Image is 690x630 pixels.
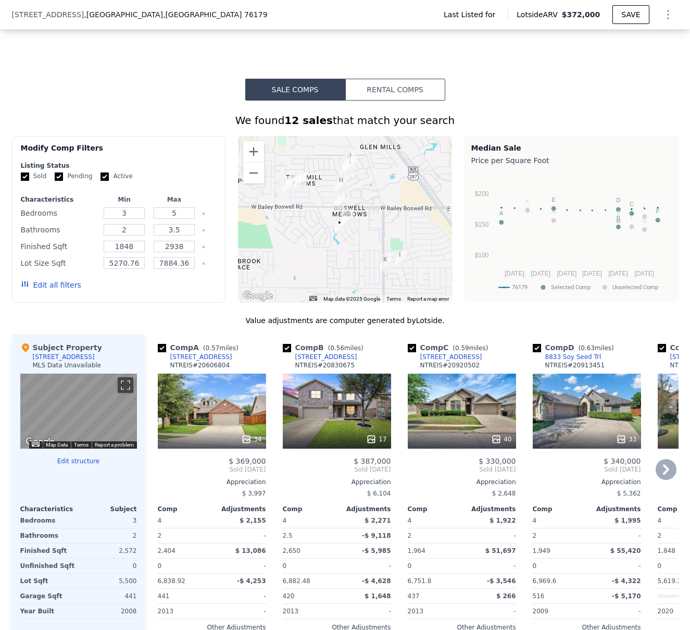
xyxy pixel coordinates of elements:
[21,172,29,181] input: Sold
[158,342,243,353] div: Comp A
[55,172,92,181] label: Pending
[229,457,266,465] span: $ 369,000
[283,562,287,570] span: 0
[474,221,488,228] text: $150
[81,574,137,588] div: 5,500
[290,174,302,191] div: 5312 Molasses Dr
[545,361,605,369] div: NTREIS # 20913451
[158,478,266,486] div: Appreciation
[296,171,307,189] div: 5305 Threshing Dr
[525,198,530,204] text: K
[408,505,462,513] div: Comp
[84,9,267,20] span: , [GEOGRAPHIC_DATA]
[581,344,595,352] span: 0.63
[20,374,137,449] div: Map
[533,342,618,353] div: Comp D
[20,559,77,573] div: Unfinished Sqft
[551,196,555,203] text: E
[533,604,585,619] div: 2009
[283,353,357,361] a: [STREET_ADDRESS]
[12,113,679,128] div: We found that match your search
[533,528,585,543] div: 2
[407,296,449,302] a: Report a map error
[408,342,493,353] div: Comp C
[199,344,243,352] span: ( miles)
[408,528,460,543] div: 2
[587,505,641,513] div: Adjustments
[202,245,206,249] button: Clear
[505,270,524,277] text: [DATE]
[408,517,412,524] span: 4
[444,9,499,20] span: Last Listed for
[345,79,445,101] button: Rental Comps
[629,201,633,207] text: C
[170,353,232,361] div: [STREET_ADDRESS]
[101,172,109,181] input: Active
[21,280,81,290] button: Edit all filters
[656,208,659,214] text: F
[20,374,137,449] div: Street View
[408,478,516,486] div: Appreciation
[283,528,335,543] div: 2.5
[158,517,162,524] span: 4
[214,589,266,603] div: -
[284,114,333,127] strong: 12 sales
[487,577,516,585] span: -$ 3,546
[533,353,601,361] a: 8833 Soy Seed Trl
[245,79,345,101] button: Sale Comps
[21,162,217,170] div: Listing Status
[533,478,641,486] div: Appreciation
[365,592,391,600] span: $ 1,648
[240,517,266,524] span: $ 2,155
[20,604,77,619] div: Year Built
[408,604,460,619] div: 2013
[471,168,672,298] svg: A chart.
[533,562,537,570] span: 0
[496,592,516,600] span: $ 266
[330,344,344,352] span: 0.56
[612,285,658,291] text: Unselected Comp
[242,490,266,497] span: $ 3,997
[339,604,391,619] div: -
[214,528,266,543] div: -
[33,353,95,361] div: [STREET_ADDRESS]
[235,547,266,554] span: $ 13,086
[158,604,210,619] div: 2013
[323,296,380,302] span: Map data ©2025 Google
[604,457,641,465] span: $ 340,000
[658,547,675,554] span: 1,848
[612,577,641,585] span: -$ 4,322
[634,270,654,277] text: [DATE]
[589,559,641,573] div: -
[12,315,679,326] div: Value adjustments are computer generated by Lotside .
[616,197,620,204] text: D
[202,228,206,232] button: Clear
[21,172,47,181] label: Sold
[474,252,488,259] text: $100
[101,172,132,181] label: Active
[335,175,347,193] div: 4909 Cedar Springs Dr
[408,577,432,585] span: 6,751.8
[283,505,337,513] div: Comp
[582,270,601,277] text: [DATE]
[283,478,391,486] div: Appreciation
[163,10,268,19] span: , [GEOGRAPHIC_DATA] 76179
[614,517,641,524] span: $ 1,995
[20,513,77,528] div: Bedrooms
[118,377,133,393] button: Toggle fullscreen view
[243,163,264,183] button: Zoom out
[295,361,355,369] div: NTREIS # 20830675
[214,604,266,619] div: -
[610,547,641,554] span: $ 55,420
[283,517,287,524] span: 4
[354,457,391,465] span: $ 387,000
[95,442,134,448] a: Report a problem
[386,296,401,302] a: Terms
[241,289,275,303] a: Open this area in Google Maps (opens a new window)
[545,353,601,361] div: 8833 Soy Seed Trl
[283,342,368,353] div: Comp B
[241,289,275,303] img: Google
[81,543,137,558] div: 2,572
[81,513,137,528] div: 3
[20,543,77,558] div: Finished Sqft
